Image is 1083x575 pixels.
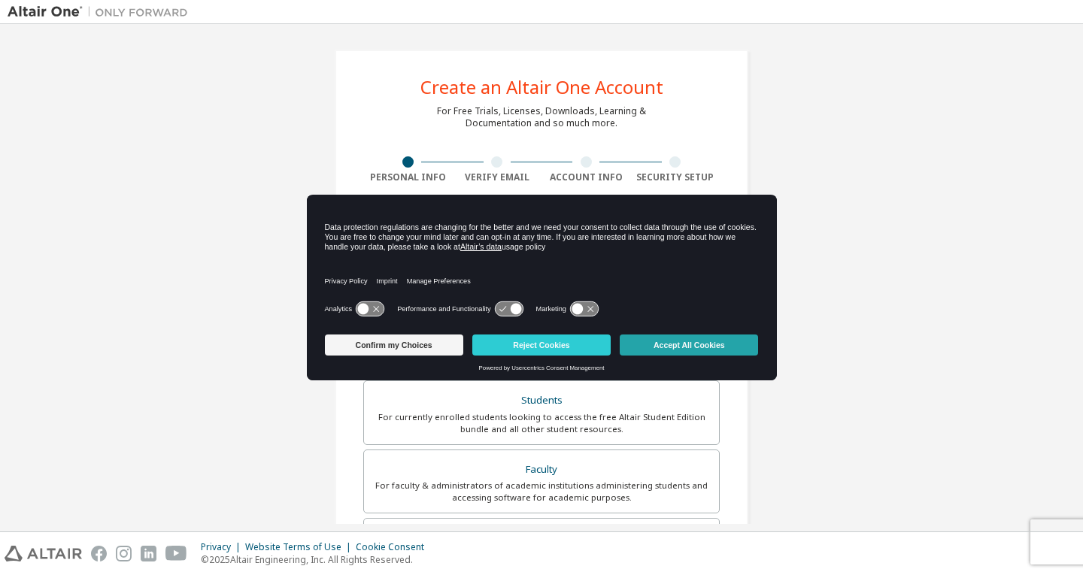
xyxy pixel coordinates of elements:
div: Create an Altair One Account [420,78,663,96]
img: youtube.svg [165,546,187,561]
div: Cookie Consent [356,541,433,553]
div: For faculty & administrators of academic institutions administering students and accessing softwa... [373,480,710,504]
div: Students [373,390,710,411]
div: Personal Info [363,171,453,183]
img: instagram.svg [116,546,132,561]
div: Privacy [201,541,245,553]
div: Website Terms of Use [245,541,356,553]
img: altair_logo.svg [5,546,82,561]
p: © 2025 Altair Engineering, Inc. All Rights Reserved. [201,553,433,566]
img: linkedin.svg [141,546,156,561]
div: Account Info [541,171,631,183]
div: Security Setup [631,171,720,183]
div: For currently enrolled students looking to access the free Altair Student Edition bundle and all ... [373,411,710,435]
img: facebook.svg [91,546,107,561]
img: Altair One [8,5,196,20]
div: For Free Trials, Licenses, Downloads, Learning & Documentation and so much more. [437,105,646,129]
div: Faculty [373,459,710,480]
div: Verify Email [453,171,542,183]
